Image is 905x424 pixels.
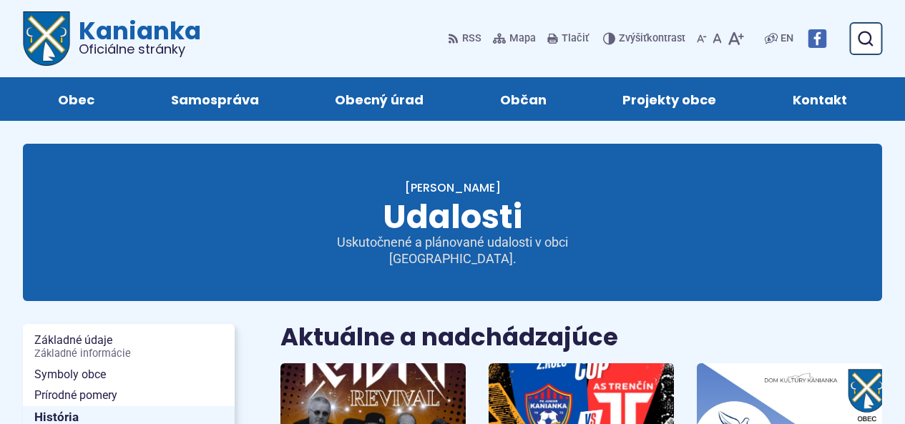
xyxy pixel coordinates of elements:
span: Prírodné pomery [34,385,223,406]
span: Základné informácie [34,348,223,360]
span: Zvýšiť [619,32,647,44]
span: Mapa [509,30,536,47]
button: Nastaviť pôvodnú veľkosť písma [710,24,725,54]
a: Projekty obce [599,77,740,121]
a: EN [778,30,796,47]
span: Oficiálne stránky [79,43,201,56]
span: Obecný úrad [335,77,424,121]
span: Kontakt [793,77,847,121]
button: Tlačiť [544,24,592,54]
span: RSS [462,30,481,47]
a: Obecný úrad [311,77,448,121]
span: Občan [500,77,547,121]
span: Samospráva [171,77,259,121]
a: Obec [34,77,119,121]
h2: Aktuálne a nadchádzajúce [280,324,882,350]
a: [PERSON_NAME] [405,179,501,196]
img: Prejsť na domovskú stránku [23,11,70,66]
a: Občan [476,77,571,121]
img: Prejsť na Facebook stránku [808,29,826,48]
a: Logo Kanianka, prejsť na domovskú stránku. [23,11,201,66]
span: EN [781,30,793,47]
span: Kanianka [70,19,201,56]
a: Prírodné pomery [23,385,235,406]
a: Kontakt [769,77,871,121]
span: kontrast [619,33,685,45]
button: Zmenšiť veľkosť písma [694,24,710,54]
button: Zvýšiťkontrast [603,24,688,54]
span: Symboly obce [34,364,223,385]
span: Tlačiť [562,33,589,45]
span: Projekty obce [622,77,716,121]
a: Symboly obce [23,364,235,385]
p: Uskutočnené a plánované udalosti v obci [GEOGRAPHIC_DATA]. [281,235,625,267]
a: Samospráva [147,77,283,121]
a: Mapa [490,24,539,54]
a: RSS [448,24,484,54]
button: Zväčšiť veľkosť písma [725,24,747,54]
span: Udalosti [383,194,522,240]
span: Základné údaje [34,330,223,363]
a: Základné údajeZákladné informácie [23,330,235,363]
span: Obec [58,77,94,121]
